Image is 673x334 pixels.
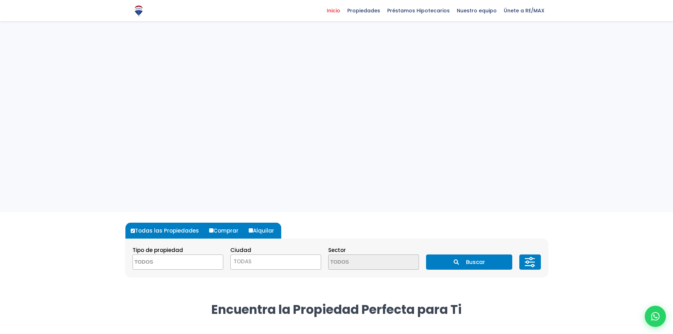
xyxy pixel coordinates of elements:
span: Ciudad [230,246,251,254]
span: TODAS [234,258,252,265]
input: Comprar [209,228,213,233]
span: Nuestro equipo [453,5,500,16]
span: TODAS [231,257,321,266]
label: Todas las Propiedades [129,223,206,239]
label: Alquilar [247,223,281,239]
img: Logo de REMAX [132,5,145,17]
span: Únete a RE/MAX [500,5,548,16]
input: Todas las Propiedades [131,229,135,233]
button: Buscar [426,254,512,270]
span: Tipo de propiedad [132,246,183,254]
span: TODAS [230,254,321,270]
strong: Encuentra la Propiedad Perfecta para Ti [211,301,462,318]
input: Alquilar [249,228,253,233]
label: Comprar [207,223,246,239]
span: Préstamos Hipotecarios [384,5,453,16]
textarea: Search [133,255,201,270]
span: Propiedades [344,5,384,16]
textarea: Search [329,255,397,270]
span: Sector [328,246,346,254]
span: Inicio [323,5,344,16]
